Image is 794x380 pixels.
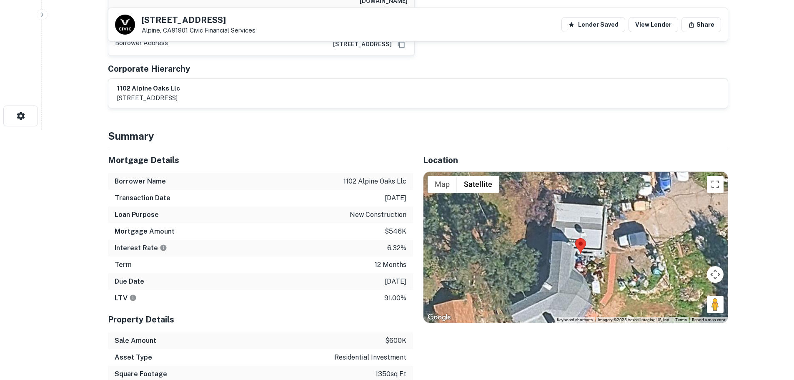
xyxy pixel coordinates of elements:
[385,193,406,203] p: [DATE]
[384,293,406,303] p: 91.00%
[115,277,144,287] h6: Due Date
[707,266,724,283] button: Map camera controls
[142,27,255,34] p: Alpine, CA91901
[423,154,728,166] h5: Location
[108,128,728,143] h4: Summary
[115,293,137,303] h6: LTV
[326,40,392,49] a: [STREET_ADDRESS]
[426,312,453,323] a: Open this area in Google Maps (opens a new window)
[190,27,255,34] a: Civic Financial Services
[385,277,406,287] p: [DATE]
[108,154,413,166] h5: Mortgage Details
[376,369,406,379] p: 1350 sq ft
[108,313,413,326] h5: Property Details
[385,226,406,237] p: $546k
[115,260,132,270] h6: Term
[428,176,457,193] button: Show street map
[115,176,166,186] h6: Borrower Name
[561,17,625,32] button: Lender Saved
[752,287,794,327] iframe: Chat Widget
[350,210,406,220] p: new construction
[115,210,159,220] h6: Loan Purpose
[115,336,156,346] h6: Sale Amount
[115,243,167,253] h6: Interest Rate
[160,244,167,252] svg: The interest rates displayed on the website are for informational purposes only and may be report...
[707,176,724,193] button: Toggle fullscreen view
[629,17,678,32] a: View Lender
[129,294,137,302] svg: LTVs displayed on the website are for informational purposes only and may be reported incorrectly...
[115,193,170,203] h6: Transaction Date
[115,38,168,50] p: Borrower Address
[343,176,406,186] p: 1102 alpine oaks llc
[557,317,593,323] button: Keyboard shortcuts
[115,352,152,362] h6: Asset Type
[395,38,408,50] button: Copy Address
[117,93,180,103] p: [STREET_ADDRESS]
[108,63,190,75] h5: Corporate Hierarchy
[598,317,670,322] span: Imagery ©2025 Vexcel Imaging US, Inc.
[115,369,167,379] h6: Square Footage
[375,260,406,270] p: 12 months
[334,352,406,362] p: residential investment
[675,317,687,322] a: Terms (opens in new tab)
[115,226,175,237] h6: Mortgage Amount
[681,17,721,32] button: Share
[457,176,499,193] button: Show satellite imagery
[117,84,180,93] h6: 1102 alpine oaks llc
[385,336,406,346] p: $600k
[426,312,453,323] img: Google
[142,16,255,24] h5: [STREET_ADDRESS]
[387,243,406,253] p: 6.32%
[692,317,725,322] a: Report a map error
[707,296,724,313] button: Drag Pegman onto the map to open Street View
